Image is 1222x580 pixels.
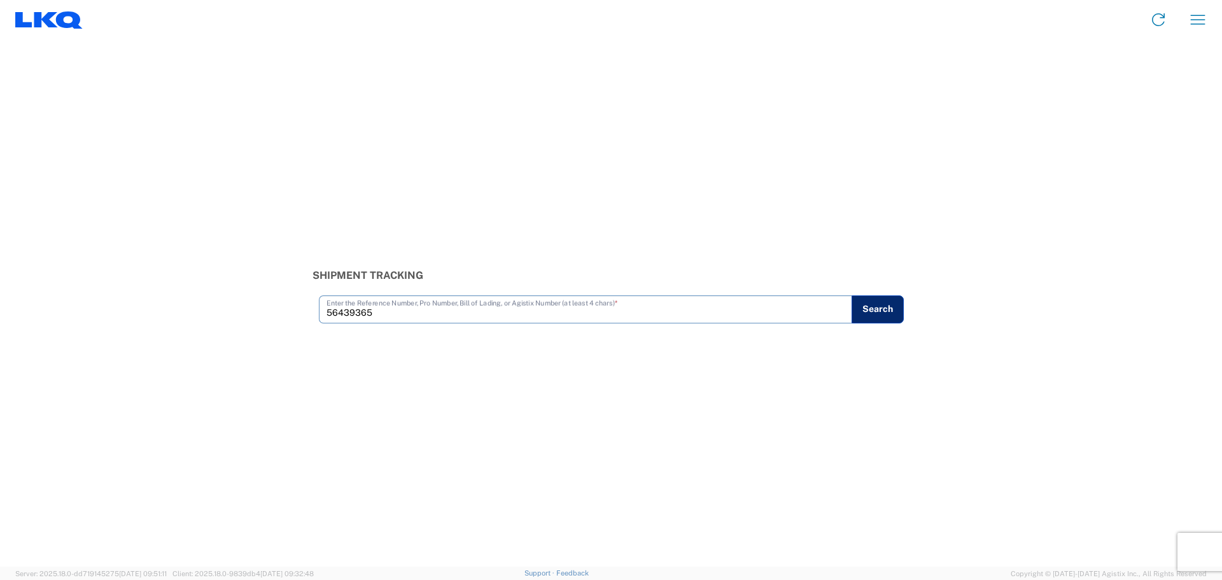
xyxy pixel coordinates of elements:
[119,570,167,577] span: [DATE] 09:51:11
[852,295,904,323] button: Search
[172,570,314,577] span: Client: 2025.18.0-9839db4
[1011,568,1207,579] span: Copyright © [DATE]-[DATE] Agistix Inc., All Rights Reserved
[15,570,167,577] span: Server: 2025.18.0-dd719145275
[260,570,314,577] span: [DATE] 09:32:48
[556,569,589,577] a: Feedback
[524,569,556,577] a: Support
[313,269,910,281] h3: Shipment Tracking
